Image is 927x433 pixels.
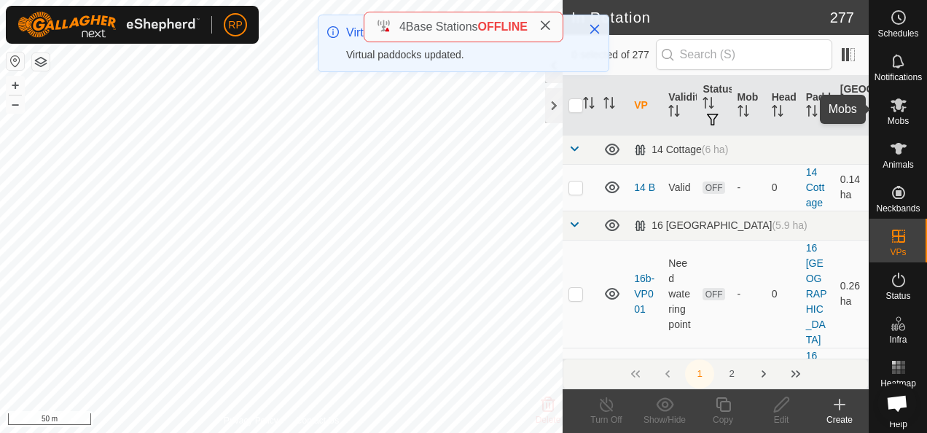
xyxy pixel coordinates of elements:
[738,180,760,195] div: -
[583,99,595,111] p-sorticon: Activate to sort
[296,414,339,427] a: Contact Us
[732,76,766,136] th: Mob
[766,76,800,136] th: Head
[749,359,778,389] button: Next Page
[346,24,574,42] div: Virtual Paddocks
[228,17,242,33] span: RP
[834,164,869,211] td: 0.14 ha
[889,420,907,429] span: Help
[772,219,807,231] span: (5.9 ha)
[772,107,783,119] p-sorticon: Activate to sort
[766,164,800,211] td: 0
[703,99,714,111] p-sorticon: Activate to sort
[876,204,920,213] span: Neckbands
[224,414,278,427] a: Privacy Policy
[766,240,800,348] td: 0
[7,95,24,113] button: –
[656,39,832,70] input: Search (S)
[883,160,914,169] span: Animals
[717,359,746,389] button: 2
[603,99,615,111] p-sorticon: Activate to sort
[810,413,869,426] div: Create
[7,52,24,70] button: Reset Map
[406,20,478,33] span: Base Stations
[584,19,605,39] button: Close
[806,242,827,346] a: 16 [GEOGRAPHIC_DATA]
[634,182,655,193] a: 14 B
[834,240,869,348] td: 0.26 ha
[889,335,907,344] span: Infra
[877,29,918,38] span: Schedules
[685,359,714,389] button: 1
[697,76,731,136] th: Status
[635,413,694,426] div: Show/Hide
[634,144,728,156] div: 14 Cottage
[834,76,869,136] th: [GEOGRAPHIC_DATA] Area
[888,117,909,125] span: Mobs
[577,413,635,426] div: Turn Off
[17,12,200,38] img: Gallagher Logo
[399,20,406,33] span: 4
[571,47,655,63] span: 0 selected of 277
[781,359,810,389] button: Last Page
[875,73,922,82] span: Notifications
[662,164,697,211] td: Valid
[662,76,697,136] th: Validity
[738,107,749,119] p-sorticon: Activate to sort
[840,114,852,126] p-sorticon: Activate to sort
[7,77,24,94] button: +
[800,76,834,136] th: Paddock
[634,273,654,315] a: 16b-VP001
[628,76,662,136] th: VP
[662,240,697,348] td: Need watering point
[738,286,760,302] div: -
[668,107,680,119] p-sorticon: Activate to sort
[32,53,50,71] button: Map Layers
[806,166,825,208] a: 14 Cottage
[752,413,810,426] div: Edit
[702,144,729,155] span: (6 ha)
[478,20,528,33] span: OFFLINE
[877,383,917,423] div: Open chat
[571,9,829,26] h2: In Rotation
[890,248,906,257] span: VPs
[885,292,910,300] span: Status
[634,219,807,232] div: 16 [GEOGRAPHIC_DATA]
[806,107,818,119] p-sorticon: Activate to sort
[703,182,724,194] span: OFF
[830,7,854,28] span: 277
[346,47,574,63] div: Virtual paddocks updated.
[703,288,724,300] span: OFF
[694,413,752,426] div: Copy
[880,379,916,388] span: Heatmap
